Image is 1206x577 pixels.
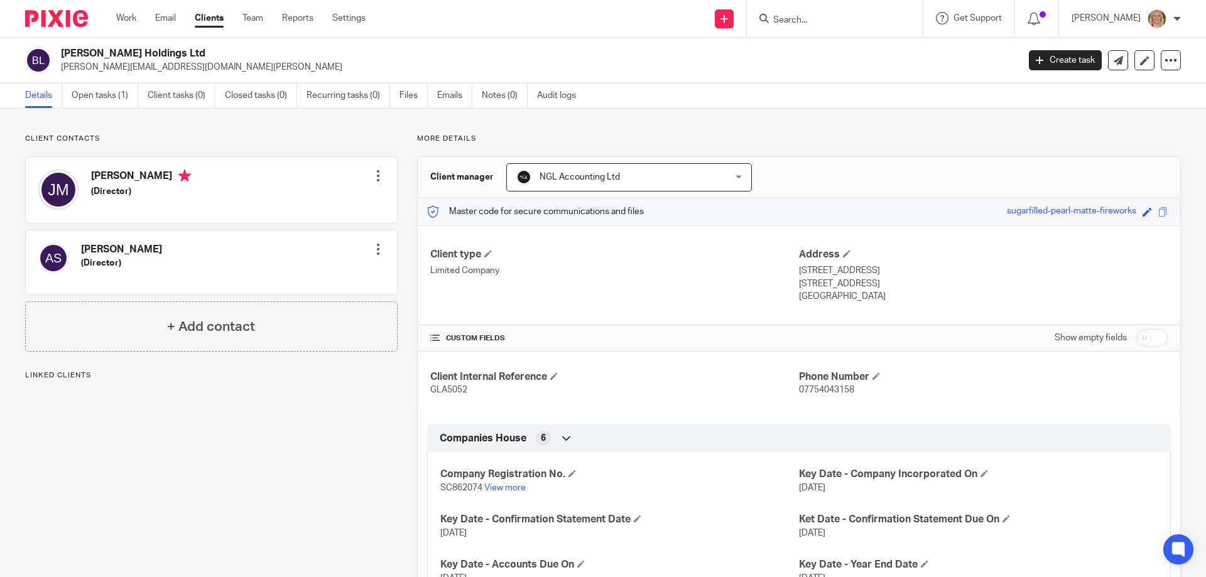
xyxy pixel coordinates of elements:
p: More details [417,134,1181,144]
h4: Client type [430,248,799,261]
a: Email [155,12,176,24]
h4: [PERSON_NAME] [81,243,162,256]
h2: [PERSON_NAME] Holdings Ltd [61,47,820,60]
img: svg%3E [38,170,79,210]
a: View more [484,483,526,492]
h4: Key Date - Accounts Due On [440,558,799,571]
span: NGL Accounting Ltd [540,173,620,181]
img: NGL%20Logo%20Social%20Circle%20JPG.jpg [516,170,531,185]
a: Details [25,84,62,108]
span: 07754043158 [799,386,854,394]
h4: Key Date - Year End Date [799,558,1158,571]
h4: Client Internal Reference [430,370,799,384]
a: Client tasks (0) [148,84,215,108]
i: Primary [178,170,191,182]
a: Work [116,12,136,24]
span: 6 [541,432,546,445]
h5: (Director) [91,185,191,198]
a: Audit logs [537,84,585,108]
label: Show empty fields [1055,332,1127,344]
span: Companies House [440,432,526,445]
h4: Key Date - Confirmation Statement Date [440,513,799,526]
input: Search [772,15,885,26]
a: Files [399,84,428,108]
a: Team [242,12,263,24]
p: [PERSON_NAME] [1072,12,1141,24]
span: SC862074 [440,483,482,492]
img: Pixie [25,10,88,27]
span: [DATE] [799,529,825,537]
a: Recurring tasks (0) [307,84,390,108]
p: Master code for secure communications and files [427,205,644,218]
h4: Company Registration No. [440,468,799,481]
a: Settings [332,12,366,24]
h4: Ket Date - Confirmation Statement Due On [799,513,1158,526]
img: JW%20photo.JPG [1147,9,1167,29]
a: Open tasks (1) [72,84,138,108]
p: [STREET_ADDRESS] [799,278,1168,290]
a: Reports [282,12,313,24]
p: Limited Company [430,264,799,277]
img: svg%3E [25,47,52,73]
h4: Key Date - Company Incorporated On [799,468,1158,481]
a: Create task [1029,50,1102,70]
p: [GEOGRAPHIC_DATA] [799,290,1168,303]
div: sugarfilled-pearl-matte-fireworks [1007,205,1136,219]
p: Client contacts [25,134,398,144]
a: Emails [437,84,472,108]
img: svg%3E [38,243,68,273]
h4: CUSTOM FIELDS [430,333,799,343]
span: Get Support [953,14,1002,23]
span: GLA5052 [430,386,467,394]
h4: Address [799,248,1168,261]
a: Notes (0) [482,84,528,108]
h3: Client manager [430,171,494,183]
h4: + Add contact [167,317,255,337]
a: Closed tasks (0) [225,84,297,108]
a: Clients [195,12,224,24]
p: [PERSON_NAME][EMAIL_ADDRESS][DOMAIN_NAME][PERSON_NAME] [61,61,1010,73]
p: Linked clients [25,370,398,380]
p: [STREET_ADDRESS] [799,264,1168,277]
span: [DATE] [799,483,825,492]
span: [DATE] [440,529,467,537]
h4: Phone Number [799,370,1168,384]
h4: [PERSON_NAME] [91,170,191,185]
h5: (Director) [81,257,162,269]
